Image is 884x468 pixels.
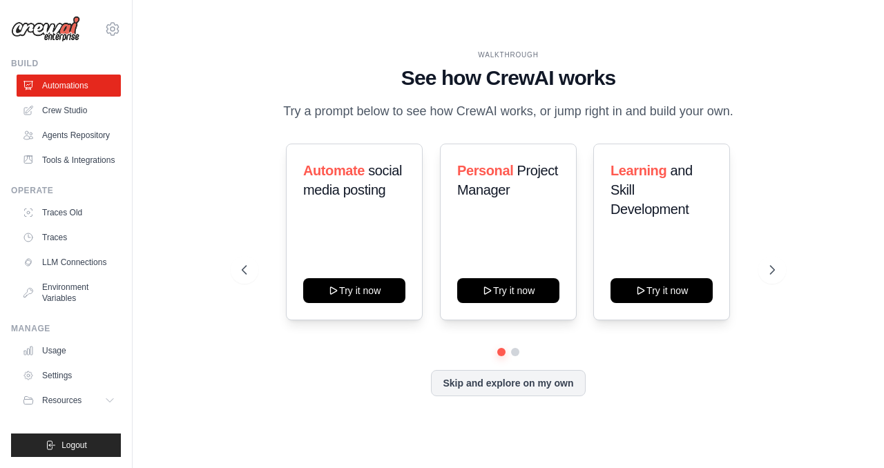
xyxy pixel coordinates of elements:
span: Logout [61,440,87,451]
div: Build [11,58,121,69]
span: Learning [611,163,666,178]
span: Personal [457,163,513,178]
span: Resources [42,395,81,406]
span: Automate [303,163,365,178]
a: Crew Studio [17,99,121,121]
a: Usage [17,340,121,362]
h1: See how CrewAI works [242,66,774,90]
a: Agents Repository [17,124,121,146]
button: Try it now [303,278,405,303]
div: Manage [11,323,121,334]
button: Try it now [457,278,559,303]
a: Traces [17,226,121,248]
div: WALKTHROUGH [242,50,774,60]
a: Automations [17,75,121,97]
a: Traces Old [17,202,121,224]
button: Skip and explore on my own [431,370,585,396]
a: Environment Variables [17,276,121,309]
img: Logo [11,16,80,42]
button: Logout [11,433,121,457]
a: LLM Connections [17,251,121,273]
a: Settings [17,364,121,387]
span: Project Manager [457,163,558,197]
button: Try it now [611,278,713,303]
div: Operate [11,185,121,196]
button: Resources [17,389,121,411]
p: Try a prompt below to see how CrewAI works, or jump right in and build your own. [276,101,740,121]
a: Tools & Integrations [17,149,121,171]
span: and Skill Development [611,163,693,217]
